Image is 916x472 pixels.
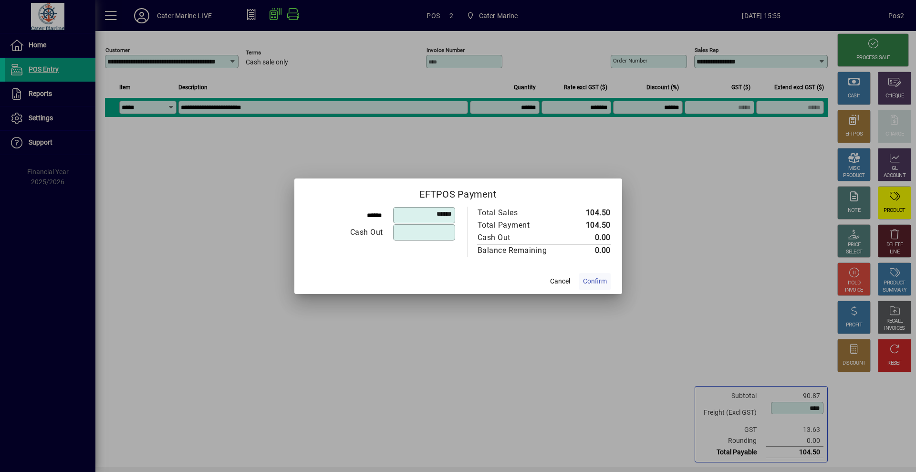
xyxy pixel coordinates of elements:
td: 104.50 [567,207,611,219]
div: Cash Out [306,227,383,238]
td: 0.00 [567,231,611,244]
button: Cancel [545,273,575,290]
button: Confirm [579,273,611,290]
td: 0.00 [567,244,611,257]
span: Cancel [550,276,570,286]
td: Total Sales [477,207,567,219]
span: Confirm [583,276,607,286]
td: 104.50 [567,219,611,231]
div: Balance Remaining [478,245,558,256]
h2: EFTPOS Payment [294,178,622,206]
td: Total Payment [477,219,567,231]
div: Cash Out [478,232,558,243]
